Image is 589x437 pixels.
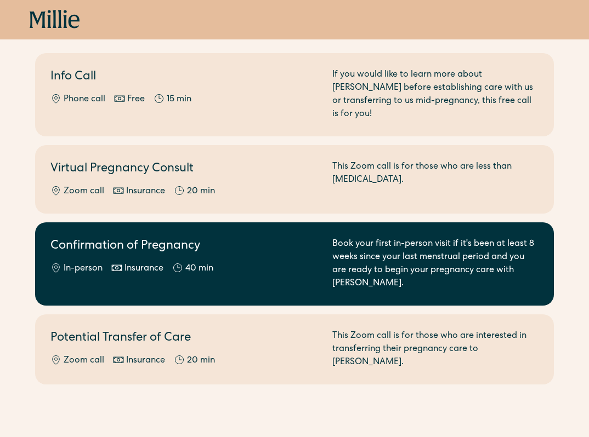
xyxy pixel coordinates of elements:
[64,262,103,275] div: In-person
[187,185,215,198] div: 20 min
[64,354,104,367] div: Zoom call
[127,93,145,106] div: Free
[50,238,319,256] h2: Confirmation of Pregnancy
[35,53,554,136] a: Info CallPhone callFree15 minIf you would like to learn more about [PERSON_NAME] before establish...
[332,160,539,198] div: This Zoom call is for those who are less than [MEDICAL_DATA].
[124,262,163,275] div: Insurance
[64,185,104,198] div: Zoom call
[126,185,165,198] div: Insurance
[332,68,539,121] div: If you would like to learn more about [PERSON_NAME] before establishing care with us or transferr...
[50,160,319,179] h2: Virtual Pregnancy Consult
[185,262,213,275] div: 40 min
[64,93,105,106] div: Phone call
[50,68,319,87] h2: Info Call
[167,93,191,106] div: 15 min
[126,354,165,367] div: Insurance
[35,145,554,214] a: Virtual Pregnancy ConsultZoom callInsurance20 minThis Zoom call is for those who are less than [M...
[35,222,554,306] a: Confirmation of PregnancyIn-personInsurance40 minBook your first in-person visit if it's been at ...
[50,330,319,348] h2: Potential Transfer of Care
[187,354,215,367] div: 20 min
[332,330,539,369] div: This Zoom call is for those who are interested in transferring their pregnancy care to [PERSON_NA...
[35,314,554,384] a: Potential Transfer of CareZoom callInsurance20 minThis Zoom call is for those who are interested ...
[332,238,539,290] div: Book your first in-person visit if it's been at least 8 weeks since your last menstrual period an...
